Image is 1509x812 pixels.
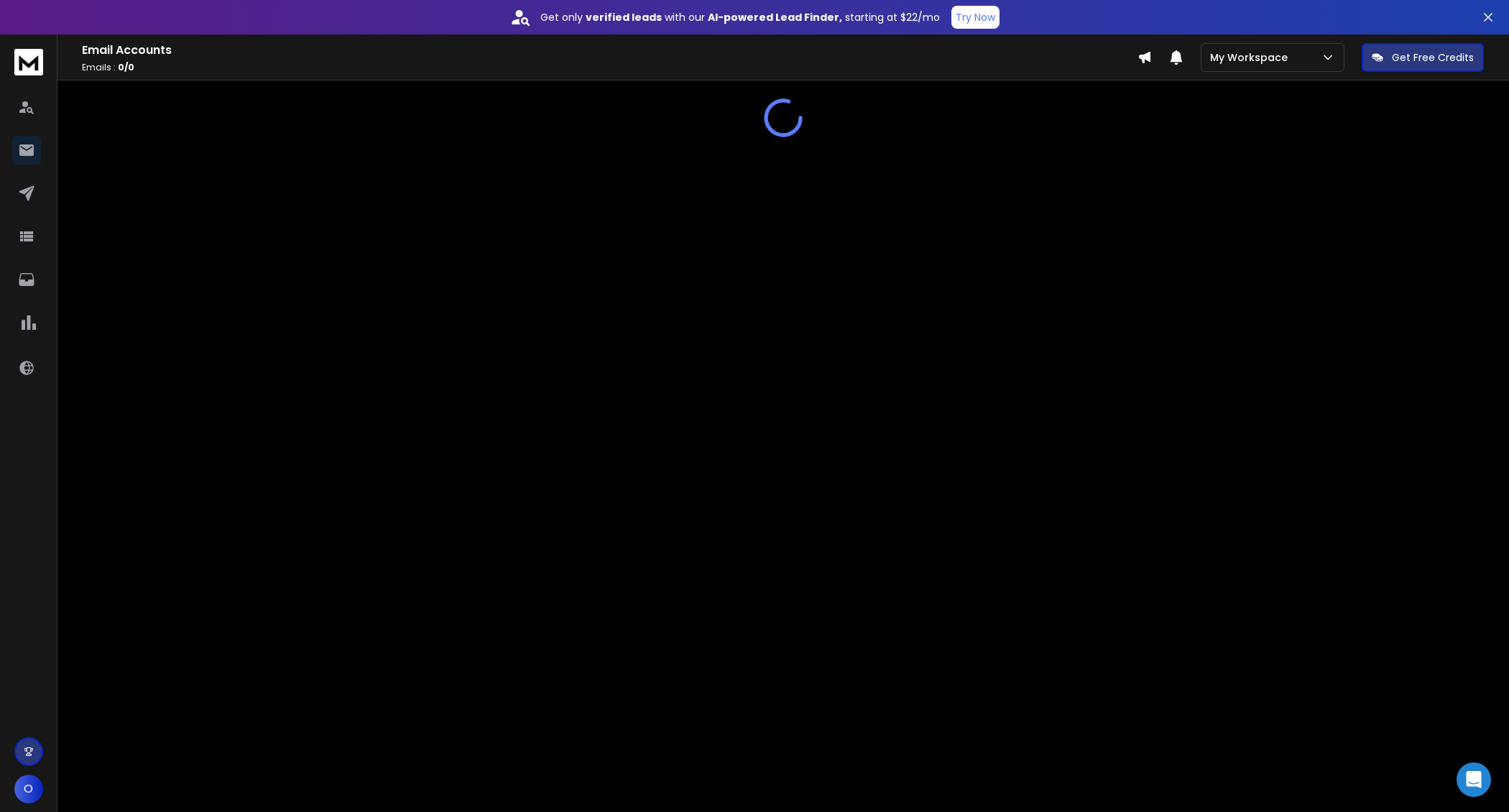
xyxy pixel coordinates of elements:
button: Try Now [951,6,1000,29]
button: Get Free Credits [1362,43,1484,72]
p: Emails : [82,62,1137,73]
button: O [14,775,43,803]
h1: Email Accounts [82,42,1137,59]
span: 0 / 0 [118,61,134,73]
div: Open Intercom Messenger [1457,762,1491,797]
img: logo [14,49,43,75]
strong: AI-powered Lead Finder, [708,10,842,24]
p: Try Now [956,10,995,24]
p: My Workspace [1210,50,1293,65]
p: Get Free Credits [1392,50,1474,65]
strong: verified leads [586,10,662,24]
p: Get only with our starting at $22/mo [540,10,940,24]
